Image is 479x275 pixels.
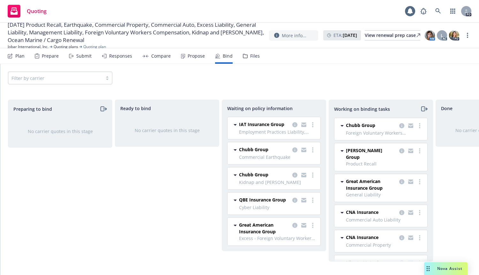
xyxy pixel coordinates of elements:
span: Nova Assist [437,266,462,271]
a: copy logging email [398,234,406,242]
span: Chubb Group [239,146,268,153]
span: CNA Insurance [346,234,378,241]
span: General Liability [346,191,423,198]
span: Commercial Earthquake [239,154,317,160]
a: View renewal prep case [365,30,420,40]
a: more [464,32,471,39]
a: more [309,196,317,204]
span: Employment Practices Liability, Directors and Officers, Fiduciary Liability [239,129,317,135]
span: Working on binding tasks [334,106,390,112]
a: moveRight [420,105,428,113]
span: CNA Insurance [346,209,378,215]
a: more [416,122,423,130]
span: IAT Insurance Group [239,121,284,128]
a: copy logging email [407,178,415,186]
div: Bind [223,53,233,59]
a: copy logging email [300,222,308,229]
a: more [309,121,317,129]
a: more [309,222,317,229]
a: copy logging email [291,171,299,179]
a: more [309,171,317,179]
a: copy logging email [291,222,299,229]
a: more [416,234,423,242]
span: Chubb Group [346,122,375,129]
a: copy logging email [398,209,406,216]
span: Foreign Voluntary Workers Compensation [346,130,423,136]
span: Great American Insurance Group [346,178,397,191]
span: ETA : [333,32,357,39]
span: Quoting [27,9,47,14]
span: L [441,32,443,39]
button: Nova Assist [424,262,468,275]
div: No carrier quotes in this stage [19,128,102,135]
span: Done [441,105,453,112]
a: copy logging email [300,196,308,204]
span: Cyber Liability [239,204,317,211]
img: photo [425,30,435,40]
span: QBE Insurance Group [239,196,286,203]
a: Search [432,5,445,18]
a: copy logging email [300,171,308,179]
span: Great American Insurance Group [239,222,290,235]
span: Chubb Group [239,171,268,178]
a: Switch app [446,5,459,18]
a: copy logging email [407,234,415,242]
a: copy logging email [398,122,406,130]
a: copy logging email [398,147,406,155]
strong: [DATE] [343,32,357,38]
a: copy logging email [300,121,308,129]
div: Responses [109,53,132,59]
a: copy logging email [407,122,415,130]
span: Waiting on policy information [227,105,293,112]
span: Kidnap and [PERSON_NAME] [239,179,317,186]
a: more [416,178,423,186]
span: Product Recall [346,160,423,167]
a: copy logging email [300,146,308,154]
span: [PERSON_NAME] Group [346,147,397,160]
span: Commercial Auto Liability [346,216,423,223]
a: copy logging email [407,209,415,216]
div: Compare [151,53,171,59]
a: more [309,146,317,154]
a: Quoting [5,2,49,20]
span: Commercial Property [346,242,423,248]
a: copy logging email [291,146,299,154]
button: More info... [269,30,318,41]
a: Report a Bug [417,5,430,18]
div: View renewal prep case [365,31,420,40]
div: Files [250,53,260,59]
a: copy logging email [407,147,415,155]
span: More info... [282,32,306,39]
span: [DATE] Product Recall, Earthquake, Commercial Property, Commercial Auto, Excess Liability, Genera... [8,21,264,44]
a: copy logging email [291,196,299,204]
a: Jobar International, Inc. [8,44,49,50]
div: Prepare [42,53,59,59]
span: Ready to bind [120,105,151,112]
a: copy logging email [291,121,299,129]
a: more [416,209,423,216]
span: Excess - Foreign Voluntary Workers Compensation, Commercial Auto Liability, General Liability, Wo... [239,235,317,242]
img: photo [449,30,459,40]
div: Plan [15,53,25,59]
div: Propose [188,53,205,59]
div: No carrier quotes in this stage [125,127,209,134]
a: Quoting plans [54,44,78,50]
a: moveRight [99,105,107,113]
div: Drag to move [424,262,432,275]
div: Submit [76,53,92,59]
a: copy logging email [398,178,406,186]
span: Quoting plan [83,44,106,50]
span: Preparing to bind [13,106,52,112]
a: more [416,147,423,155]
